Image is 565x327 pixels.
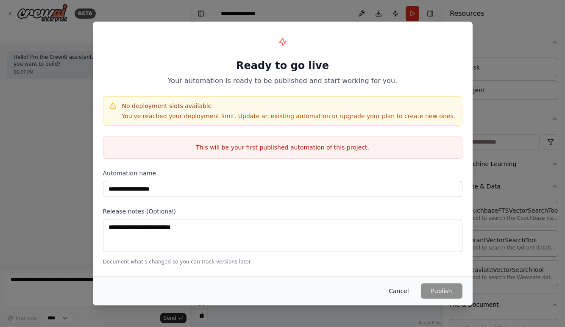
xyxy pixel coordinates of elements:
button: Cancel [382,283,415,299]
label: Release notes (Optional) [103,207,462,216]
p: Document what's changed so you can track versions later. [103,258,462,265]
label: Automation name [103,169,462,177]
button: Publish [421,283,462,299]
p: Your automation is ready to be published and start working for you. [103,76,462,86]
h1: Ready to go live [103,59,462,72]
p: You've reached your deployment limit. Update an existing automation or upgrade your plan to creat... [122,112,456,120]
h4: No deployment slots available [122,102,456,110]
p: This will be your first published automation of this project. [103,143,462,152]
